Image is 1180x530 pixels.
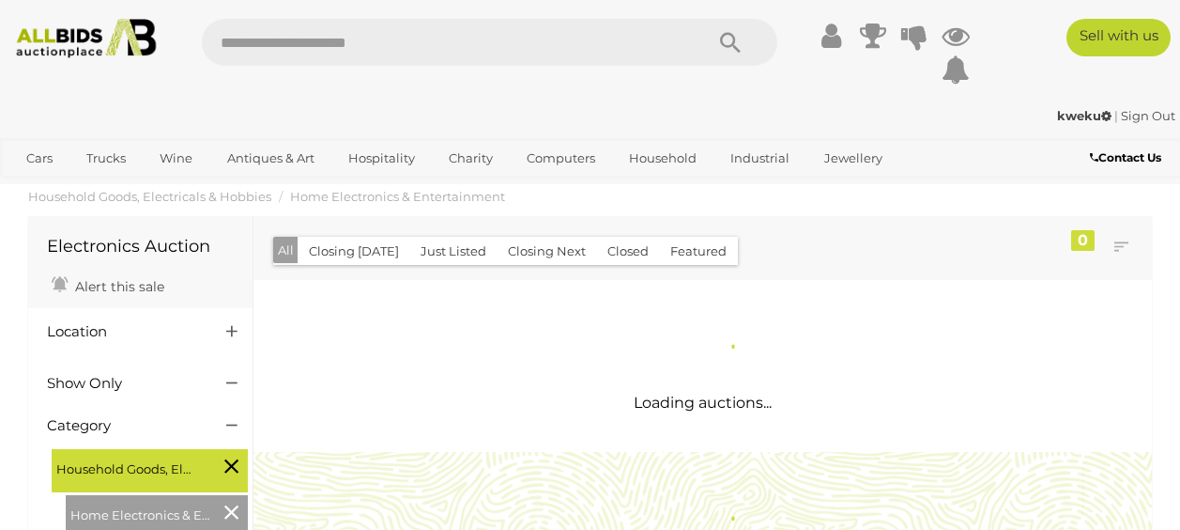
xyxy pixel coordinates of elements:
[47,376,198,392] h4: Show Only
[47,238,234,257] h1: Electronics Auction
[14,174,74,205] a: Office
[409,237,498,266] button: Just Listed
[1090,150,1161,164] b: Contact Us
[659,237,738,266] button: Featured
[1114,108,1118,123] span: |
[28,189,271,204] a: Household Goods, Electricals & Hobbies
[47,271,169,299] a: Alert this sale
[8,19,164,58] img: Allbids.com.au
[683,19,777,66] button: Search
[47,418,198,434] h4: Category
[634,394,772,412] span: Loading auctions...
[596,237,660,266] button: Closed
[273,237,299,264] button: All
[74,143,138,174] a: Trucks
[147,143,205,174] a: Wine
[84,174,146,205] a: Sports
[14,143,65,174] a: Cars
[47,324,198,340] h4: Location
[70,500,211,526] span: Home Electronics & Entertainment
[215,143,327,174] a: Antiques & Art
[617,143,709,174] a: Household
[1066,19,1171,56] a: Sell with us
[437,143,505,174] a: Charity
[718,143,802,174] a: Industrial
[1090,148,1166,168] a: Contact Us
[497,237,597,266] button: Closing Next
[1057,108,1114,123] a: kweku
[56,454,197,480] span: Household Goods, Electricals & Hobbies
[514,143,607,174] a: Computers
[1121,108,1175,123] a: Sign Out
[70,278,164,295] span: Alert this sale
[298,237,410,266] button: Closing [DATE]
[156,174,314,205] a: [GEOGRAPHIC_DATA]
[336,143,427,174] a: Hospitality
[290,189,505,204] a: Home Electronics & Entertainment
[1057,108,1111,123] strong: kweku
[812,143,895,174] a: Jewellery
[1071,230,1095,251] div: 0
